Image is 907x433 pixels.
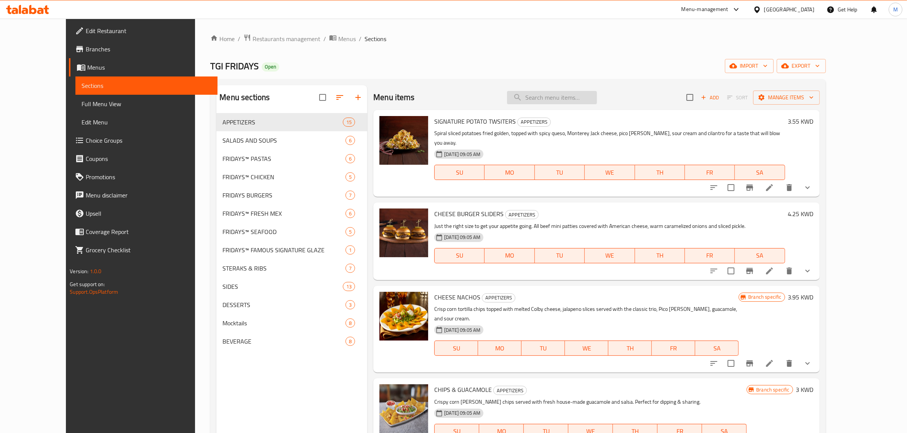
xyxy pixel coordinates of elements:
button: TU [521,341,565,356]
div: SIDES [222,282,343,291]
span: STERAKS & RIBS [222,264,346,273]
button: SU [434,165,485,180]
div: FRIDAYS BURGERS7 [216,186,367,204]
span: SA [698,343,736,354]
span: Open [262,64,279,70]
a: Upsell [69,204,218,223]
span: 1 [346,247,355,254]
span: 8 [346,338,355,345]
svg: Show Choices [803,266,812,275]
nav: Menu sections [216,110,367,353]
button: Branch-specific-item [741,178,759,197]
p: Just the right size to get your appetite going. All beef mini patties covered with American chees... [434,221,785,231]
a: Menus [69,58,218,76]
span: Select to update [723,180,739,196]
button: delete [780,354,798,373]
div: [GEOGRAPHIC_DATA] [764,5,814,14]
button: show more [798,354,817,373]
div: FRIDAYS™ FAMOUS SIGNATURE GLAZE1 [216,241,367,259]
span: export [783,61,820,71]
span: APPETIZERS [482,293,515,302]
span: FRIDAYS™ FAMOUS SIGNATURE GLAZE [222,245,346,255]
span: SU [438,250,481,261]
span: WE [588,250,632,261]
p: Crisp corn tortilla chips topped with melted Colby cheese, jalapeno slices served with the classi... [434,304,739,323]
span: Branch specific [753,386,792,393]
span: [DATE] 09:05 AM [441,326,483,334]
div: APPETIZERS [493,386,527,395]
div: FRIDAYS BURGERS [222,191,346,200]
span: Promotions [86,172,211,181]
button: FR [685,248,735,263]
div: STERAKS & RIBS7 [216,259,367,277]
button: show more [798,178,817,197]
div: items [346,172,355,181]
a: Restaurants management [243,34,320,44]
a: Edit menu item [765,266,774,275]
div: FRIDAYS™ FRESH MEX6 [216,204,367,223]
div: FRIDAYS™ CHICKEN5 [216,168,367,186]
img: CHEESE BURGER SLIDERS [379,209,428,257]
button: export [777,59,826,73]
svg: Show Choices [803,183,812,192]
div: FRIDAYS™ SEAFOOD5 [216,223,367,241]
button: sort-choices [705,262,723,280]
span: APPETIZERS [494,386,526,395]
span: Select all sections [315,89,331,105]
li: / [238,34,240,43]
span: FRIDAYS™ FRESH MEX [222,209,346,218]
button: Add section [349,88,367,107]
span: Select section first [722,92,753,103]
div: APPETIZERS [482,293,515,302]
a: Menu disclaimer [69,186,218,204]
span: 7 [346,192,355,199]
span: MO [481,343,518,354]
span: [DATE] 09:05 AM [441,234,483,241]
div: Open [262,62,279,72]
span: SALADS AND SOUPS [222,136,346,145]
button: import [725,59,774,73]
span: 5 [346,174,355,181]
div: items [343,118,355,127]
span: Select to update [723,263,739,279]
span: CHEESE NACHOS [434,291,480,303]
button: Branch-specific-item [741,262,759,280]
span: TU [525,343,562,354]
div: APPETIZERS [222,118,343,127]
span: Restaurants management [253,34,320,43]
button: sort-choices [705,178,723,197]
span: TU [538,167,582,178]
span: SA [738,250,782,261]
div: items [346,318,355,328]
button: MO [485,165,534,180]
span: Menu disclaimer [86,191,211,200]
span: CHEESE BURGER SLIDERS [434,208,504,220]
button: TH [635,248,685,263]
span: SA [738,167,782,178]
div: items [346,191,355,200]
span: Coverage Report [86,227,211,236]
span: WE [588,167,632,178]
span: Edit Restaurant [86,26,211,35]
a: Promotions [69,168,218,186]
div: SIDES13 [216,277,367,296]
li: / [359,34,362,43]
div: BEVERAGE [222,337,346,346]
span: FR [655,343,692,354]
span: 3 [346,301,355,309]
li: / [323,34,326,43]
span: import [731,61,768,71]
span: Mocktails [222,318,346,328]
span: Menus [87,63,211,72]
div: FRIDAYS™ CHICKEN [222,172,346,181]
div: items [346,227,355,236]
a: Grocery Checklist [69,241,218,259]
a: Edit menu item [765,359,774,368]
span: TH [638,250,682,261]
a: Coupons [69,150,218,168]
h6: 3.55 KWD [788,116,814,127]
span: Sections [365,34,386,43]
